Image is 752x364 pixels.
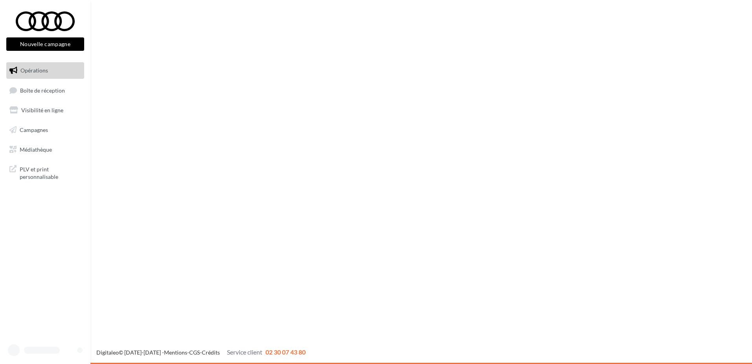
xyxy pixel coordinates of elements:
a: Boîte de réception [5,82,86,99]
span: PLV et print personnalisable [20,164,81,181]
a: PLV et print personnalisable [5,161,86,184]
a: Visibilité en ligne [5,102,86,119]
span: Visibilité en ligne [21,107,63,113]
span: Boîte de réception [20,87,65,93]
span: Opérations [20,67,48,74]
span: Service client [227,348,262,356]
span: Médiathèque [20,146,52,152]
a: CGS [189,349,200,356]
a: Médiathèque [5,141,86,158]
a: Crédits [202,349,220,356]
span: Campagnes [20,126,48,133]
a: Opérations [5,62,86,79]
a: Digitaleo [96,349,119,356]
a: Mentions [164,349,187,356]
a: Campagnes [5,122,86,138]
span: 02 30 07 43 80 [265,348,306,356]
span: © [DATE]-[DATE] - - - [96,349,306,356]
button: Nouvelle campagne [6,37,84,51]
